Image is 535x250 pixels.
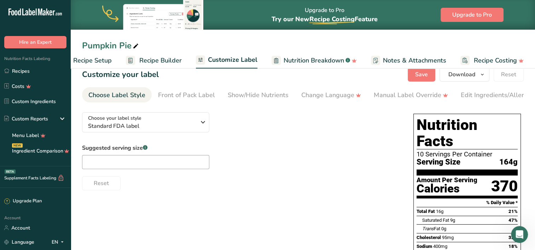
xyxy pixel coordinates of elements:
[88,122,196,130] span: Standard FDA label
[20,4,31,15] img: Profile image for Aya
[508,218,518,223] span: 47%
[4,236,34,248] a: Language
[11,55,110,63] div: Welcome to Food Label Maker🙌
[371,53,446,69] a: Notes & Attachments
[82,112,209,132] button: Choose your label style Standard FDA label
[417,198,518,207] section: % Daily Value *
[374,90,448,100] div: Manual Label Override
[383,56,446,65] span: Notes & Attachments
[450,218,455,223] span: 9g
[94,179,109,187] span: Reset
[284,56,344,65] span: Nutrition Breakdown
[452,11,492,19] span: Upgrade to Pro
[11,89,67,93] div: [PERSON_NAME] • [DATE]
[22,196,28,202] button: Gif picker
[60,53,112,69] a: Recipe Setup
[208,55,257,65] span: Customize Label
[88,114,141,122] span: Choose your label style
[111,3,124,16] button: Home
[309,15,354,23] span: Recipe Costing
[511,226,528,243] iframe: Intercom live chat
[34,4,80,9] h1: [PERSON_NAME]
[88,90,145,100] div: Choose Label Style
[34,196,39,202] button: Upload attachment
[494,67,524,82] button: Reset
[408,67,435,82] button: Save
[417,244,432,249] span: Sodium
[6,41,136,103] div: Aya says…
[4,36,66,48] button: Hire an Expert
[436,209,443,214] span: 16g
[82,39,140,52] div: Pumpkin Pie
[417,184,477,194] div: Calories
[124,3,137,16] div: Close
[440,67,489,82] button: Download
[82,144,209,152] label: Suggested serving size
[417,177,477,184] div: Amount Per Serving
[11,45,110,52] div: Hey Sweet 👋
[6,181,135,193] textarea: Message…
[11,196,17,202] button: Emoji picker
[82,69,159,81] h1: Customize your label
[272,53,357,69] a: Nutrition Breakdown
[82,176,121,190] button: Reset
[196,52,257,69] a: Customize Label
[422,226,434,231] i: Trans
[34,9,85,16] p: Active in the last 15m
[158,90,215,100] div: Front of Pack Label
[4,115,48,123] div: Custom Reports
[4,198,42,205] div: Upgrade Plan
[499,158,518,167] span: 164g
[417,158,460,167] span: Serving Size
[433,244,447,249] span: 400mg
[121,193,133,204] button: Send a message…
[460,53,524,69] a: Recipe Costing
[422,218,449,223] span: Saturated Fat
[126,53,182,69] a: Recipe Builder
[501,70,516,79] span: Reset
[271,0,377,30] div: Upgrade to Pro
[508,235,518,240] span: 32%
[448,70,475,79] span: Download
[441,226,446,231] span: 0g
[139,56,182,65] span: Recipe Builder
[12,143,23,148] div: NEW
[508,209,518,214] span: 21%
[6,41,116,87] div: Hey Sweet 👋Welcome to Food Label Maker🙌Take a look around! If you have any questions, just reply ...
[491,177,518,196] div: 370
[474,56,517,65] span: Recipe Costing
[417,235,441,240] span: Cholesterol
[417,209,435,214] span: Total Fat
[228,90,289,100] div: Show/Hide Nutrients
[415,70,428,79] span: Save
[442,235,454,240] span: 95mg
[508,244,518,249] span: 18%
[441,8,504,22] button: Upgrade to Pro
[73,56,112,65] span: Recipe Setup
[271,15,377,23] span: Try our New Feature
[422,226,440,231] span: Fat
[5,169,16,174] div: BETA
[52,238,66,246] div: EN
[301,90,361,100] div: Change Language
[11,66,110,79] div: Take a look around! If you have any questions, just reply to this message.
[5,3,18,16] button: go back
[417,151,518,158] div: 10 Servings Per Container
[417,117,518,149] h1: Nutrition Facts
